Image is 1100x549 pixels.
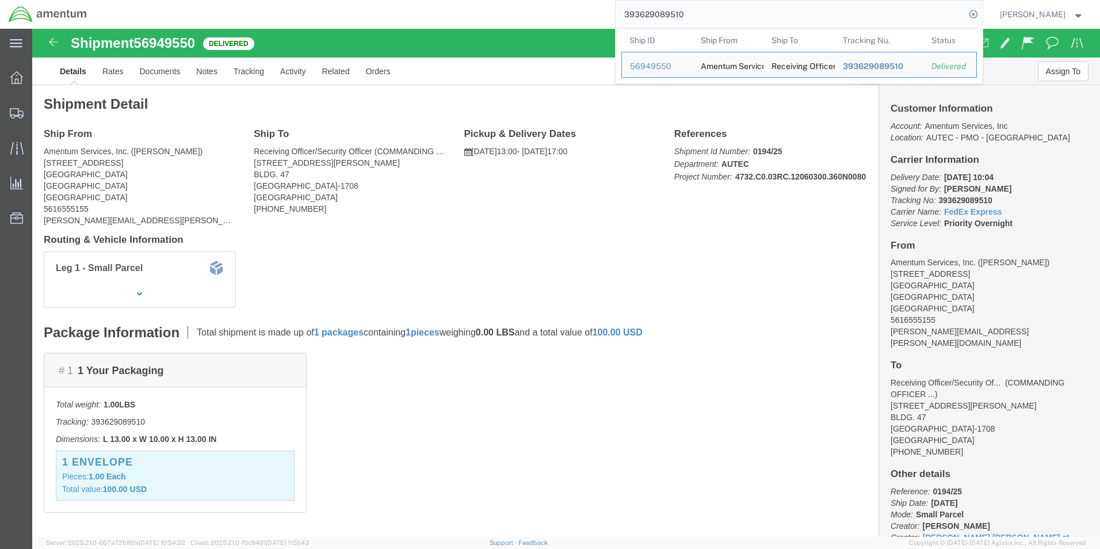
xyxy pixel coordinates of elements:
th: Ship From [692,29,763,52]
span: Client: 2025.21.0-f0c8481 [190,539,309,546]
span: Copyright © [DATE]-[DATE] Agistix Inc., All Rights Reserved [909,538,1086,548]
span: [DATE] 10:54:32 [139,539,185,546]
div: 56949550 [630,60,685,73]
button: [PERSON_NAME] [999,7,1084,21]
div: Receiving Officer/Security Officer [771,52,827,77]
span: [DATE] 11:51:43 [266,539,309,546]
div: 393629089510 [842,60,915,73]
span: 393629089510 [842,62,903,71]
span: Server: 2025.21.0-667a72bf6fa [46,539,185,546]
a: Support [490,539,518,546]
input: Search for shipment number, reference number [616,1,965,28]
a: Feedback [518,539,548,546]
div: Delivered [931,60,968,73]
th: Ship ID [621,29,693,52]
img: logo [8,6,87,23]
th: Ship To [763,29,835,52]
th: Tracking Nu. [834,29,923,52]
iframe: FS Legacy Container [32,29,1100,537]
table: Search Results [621,29,983,83]
div: Amentum Services, Inc. [700,52,755,77]
span: Charles Grant [1000,8,1065,21]
th: Status [923,29,977,52]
